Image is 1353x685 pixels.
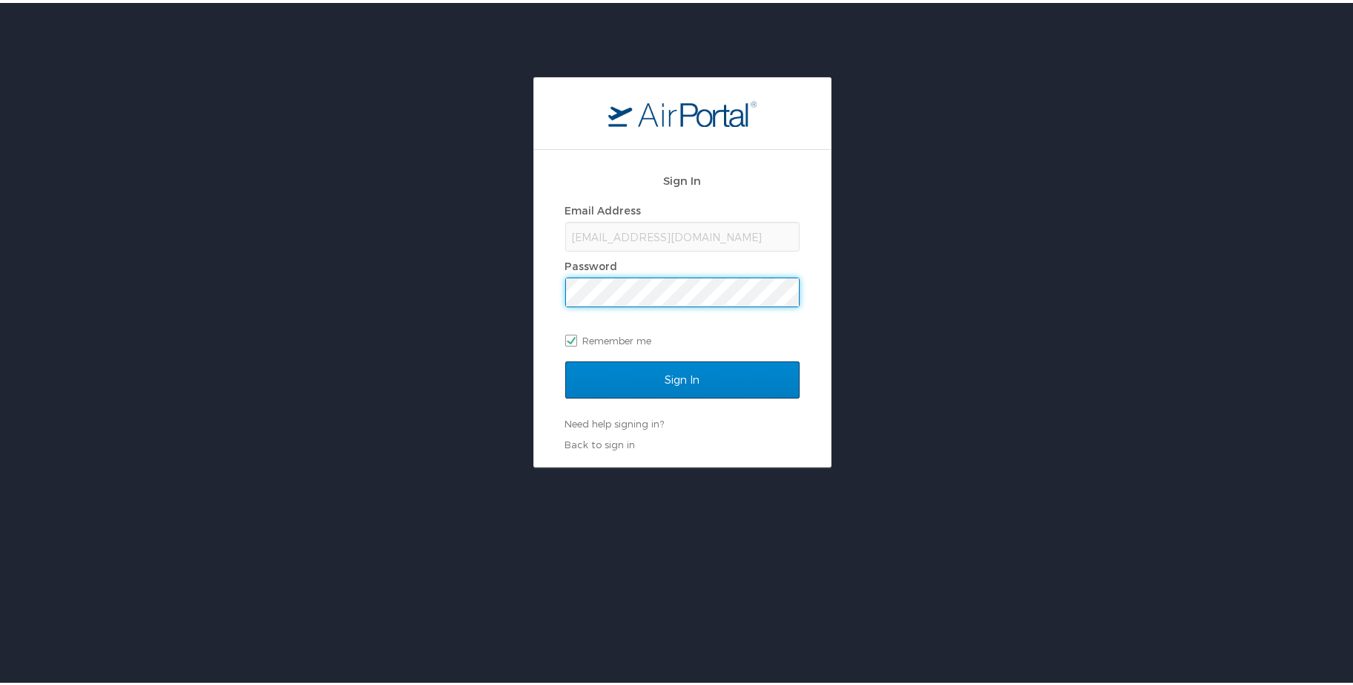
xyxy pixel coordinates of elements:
a: Need help signing in? [565,415,665,427]
label: Remember me [565,327,800,349]
label: Email Address [565,201,642,214]
input: Sign In [565,358,800,396]
h2: Sign In [565,169,800,186]
img: logo [608,97,757,124]
a: Back to sign in [565,436,636,448]
label: Password [565,257,618,269]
